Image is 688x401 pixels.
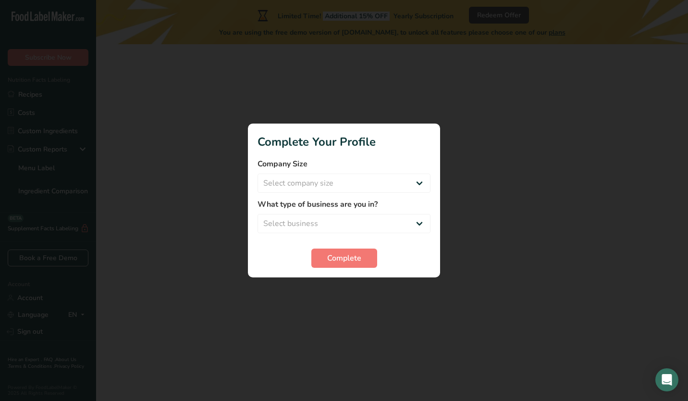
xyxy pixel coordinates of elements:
[327,252,361,264] span: Complete
[311,249,377,268] button: Complete
[655,368,678,391] div: Open Intercom Messenger
[258,133,430,150] h1: Complete Your Profile
[258,199,430,210] label: What type of business are you in?
[258,158,430,170] label: Company Size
